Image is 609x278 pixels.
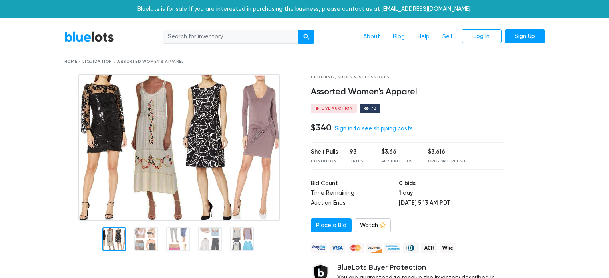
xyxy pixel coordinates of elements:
[371,106,376,110] div: 73
[386,29,411,44] a: Blog
[350,148,370,156] div: 93
[421,243,437,253] img: ach-b7992fed28a4f97f893c574229be66187b9afb3f1a8d16a4691d3d3140a8ab00.png
[322,106,353,110] div: Live Auction
[311,199,399,209] td: Auction Ends
[428,158,466,164] div: Original Retail
[403,243,419,253] img: diners_club-c48f30131b33b1bb0e5d0e2dbd43a8bea4cb12cb2961413e2f4250e06c020426.png
[382,158,416,164] div: Per Unit Cost
[311,189,399,199] td: Time Remaining
[311,158,338,164] div: Condition
[436,29,458,44] a: Sell
[311,74,504,80] div: Clothing, Shoes & Accessories
[311,122,332,133] h4: $340
[348,243,364,253] img: mastercard-42073d1d8d11d6635de4c079ffdb20a4f30a903dc55d1612383a1b395dd17f39.png
[64,31,114,42] a: BlueLots
[428,148,466,156] div: $3,616
[311,148,338,156] div: Shelf Pulls
[64,59,545,65] div: Home / Liquidation / Assorted Women's Apparel
[399,199,504,209] td: [DATE] 5:13 AM PDT
[440,243,456,253] img: wire-908396882fe19aaaffefbd8e17b12f2f29708bd78693273c0e28e3a24408487f.png
[311,87,504,97] h4: Assorted Women's Apparel
[399,179,504,189] td: 0 bids
[366,243,382,253] img: discover-82be18ecfda2d062aad2762c1ca80e2d36a4073d45c9e0ffae68cd515fbd3d32.png
[462,29,502,44] a: Log In
[335,125,413,132] a: Sign in to see shipping costs
[382,148,416,156] div: $3.66
[311,179,399,189] td: Bid Count
[329,243,345,253] img: visa-79caf175f036a155110d1892330093d4c38f53c55c9ec9e2c3a54a56571784bb.png
[311,243,327,253] img: paypal_credit-80455e56f6e1299e8d57f40c0dcee7b8cd4ae79b9eccbfc37e2480457ba36de9.png
[78,74,280,221] img: 593815b8-d6a0-4e67-9baf-786602f88381-1752709325.jpg
[399,189,504,199] td: 1 day
[355,218,391,233] a: Watch
[505,29,545,44] a: Sign Up
[357,29,386,44] a: About
[350,158,370,164] div: Units
[337,263,504,272] h5: BlueLots Buyer Protection
[163,30,299,44] input: Search for inventory
[311,218,352,233] a: Place a Bid
[384,243,400,253] img: american_express-ae2a9f97a040b4b41f6397f7637041a5861d5f99d0716c09922aba4e24c8547d.png
[411,29,436,44] a: Help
